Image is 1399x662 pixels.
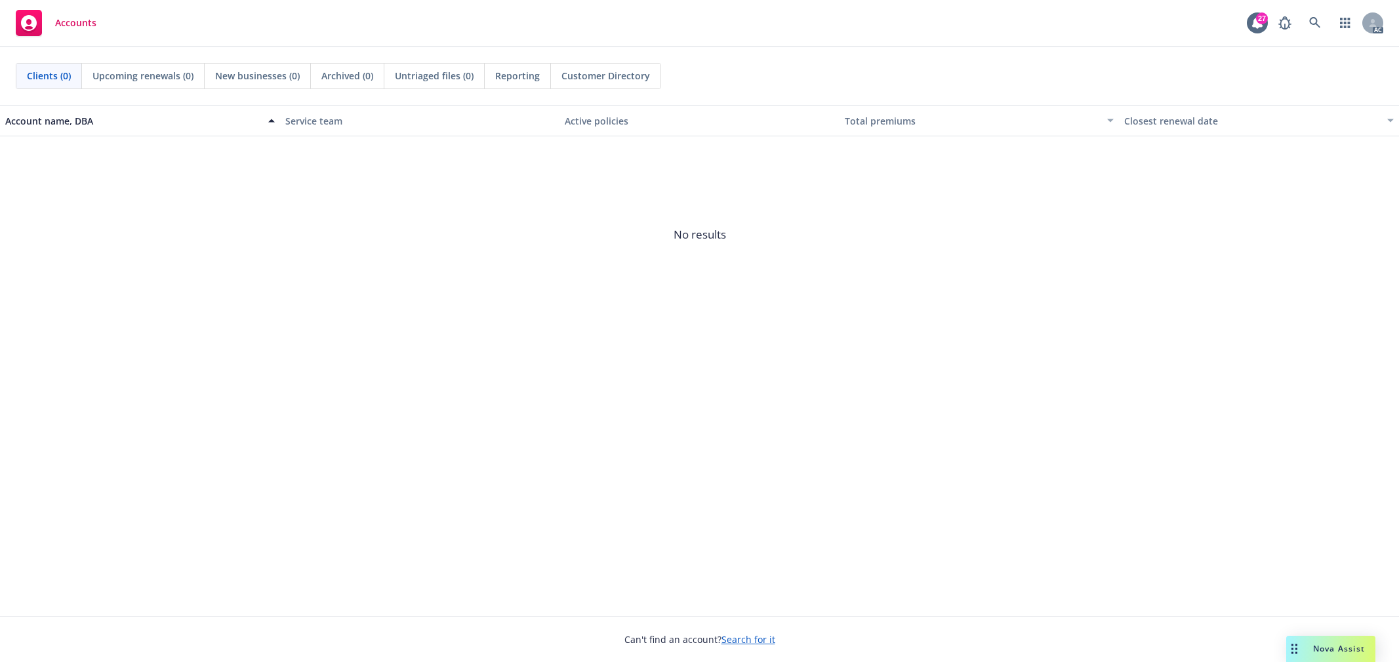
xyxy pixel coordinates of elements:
[624,633,775,646] span: Can't find an account?
[1302,10,1328,36] a: Search
[5,114,260,128] div: Account name, DBA
[55,18,96,28] span: Accounts
[321,69,373,83] span: Archived (0)
[1272,10,1298,36] a: Report a Bug
[1313,643,1365,654] span: Nova Assist
[285,114,555,128] div: Service team
[395,69,474,83] span: Untriaged files (0)
[215,69,300,83] span: New businesses (0)
[565,114,834,128] div: Active policies
[845,114,1100,128] div: Total premiums
[840,105,1120,136] button: Total premiums
[721,633,775,646] a: Search for it
[559,105,840,136] button: Active policies
[27,69,71,83] span: Clients (0)
[10,5,102,41] a: Accounts
[1286,636,1303,662] div: Drag to move
[1119,105,1399,136] button: Closest renewal date
[280,105,560,136] button: Service team
[1332,10,1358,36] a: Switch app
[1256,12,1268,24] div: 27
[495,69,540,83] span: Reporting
[1286,636,1375,662] button: Nova Assist
[92,69,193,83] span: Upcoming renewals (0)
[561,69,650,83] span: Customer Directory
[1124,114,1379,128] div: Closest renewal date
